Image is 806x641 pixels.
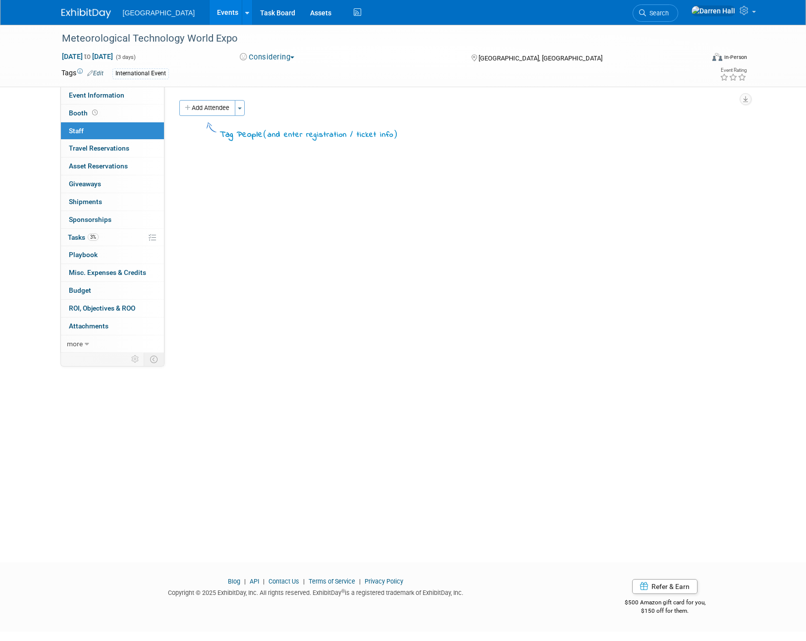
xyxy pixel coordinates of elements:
[220,128,398,141] div: Tag People
[61,300,164,317] a: ROI, Objectives & ROO
[236,52,298,62] button: Considering
[69,322,108,330] span: Attachments
[633,4,678,22] a: Search
[90,109,100,116] span: Booth not reserved yet
[115,54,136,60] span: (3 days)
[365,578,403,585] a: Privacy Policy
[61,193,164,211] a: Shipments
[61,318,164,335] a: Attachments
[301,578,307,585] span: |
[61,8,111,18] img: ExhibitDay
[69,180,101,188] span: Giveaways
[646,9,669,17] span: Search
[69,109,100,117] span: Booth
[61,264,164,281] a: Misc. Expenses & Credits
[69,198,102,206] span: Shipments
[261,578,267,585] span: |
[61,52,113,61] span: [DATE] [DATE]
[69,286,91,294] span: Budget
[123,9,195,17] span: [GEOGRAPHIC_DATA]
[357,578,363,585] span: |
[61,87,164,104] a: Event Information
[69,162,128,170] span: Asset Reservations
[585,592,745,615] div: $500 Amazon gift card for you,
[250,578,259,585] a: API
[61,282,164,299] a: Budget
[393,129,398,139] span: )
[61,68,104,79] td: Tags
[479,54,602,62] span: [GEOGRAPHIC_DATA], [GEOGRAPHIC_DATA]
[87,70,104,77] a: Edit
[309,578,355,585] a: Terms of Service
[269,578,299,585] a: Contact Us
[61,229,164,246] a: Tasks3%
[61,211,164,228] a: Sponsorships
[242,578,248,585] span: |
[61,140,164,157] a: Travel Reservations
[720,68,747,73] div: Event Rating
[69,268,146,276] span: Misc. Expenses & Credits
[724,53,747,61] div: In-Person
[61,105,164,122] a: Booth
[61,335,164,353] a: more
[61,246,164,264] a: Playbook
[69,127,84,135] span: Staff
[88,233,99,241] span: 3%
[61,158,164,175] a: Asset Reservations
[585,607,745,615] div: $150 off for them.
[112,68,169,79] div: International Event
[179,100,235,116] button: Add Attendee
[58,30,689,48] div: Meteorological Technology World Expo
[69,251,98,259] span: Playbook
[61,175,164,193] a: Giveaways
[61,586,571,597] div: Copyright © 2025 ExhibitDay, Inc. All rights reserved. ExhibitDay is a registered trademark of Ex...
[263,129,268,139] span: (
[645,52,748,66] div: Event Format
[69,144,129,152] span: Travel Reservations
[341,588,345,594] sup: ®
[144,353,164,366] td: Toggle Event Tabs
[61,122,164,140] a: Staff
[68,233,99,241] span: Tasks
[67,340,83,348] span: more
[712,53,722,61] img: Format-Inperson.png
[228,578,240,585] a: Blog
[632,579,698,594] a: Refer & Earn
[691,5,736,16] img: Darren Hall
[127,353,144,366] td: Personalize Event Tab Strip
[69,91,124,99] span: Event Information
[268,129,393,140] span: and enter registration / ticket info
[83,53,92,60] span: to
[69,215,111,223] span: Sponsorships
[69,304,135,312] span: ROI, Objectives & ROO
